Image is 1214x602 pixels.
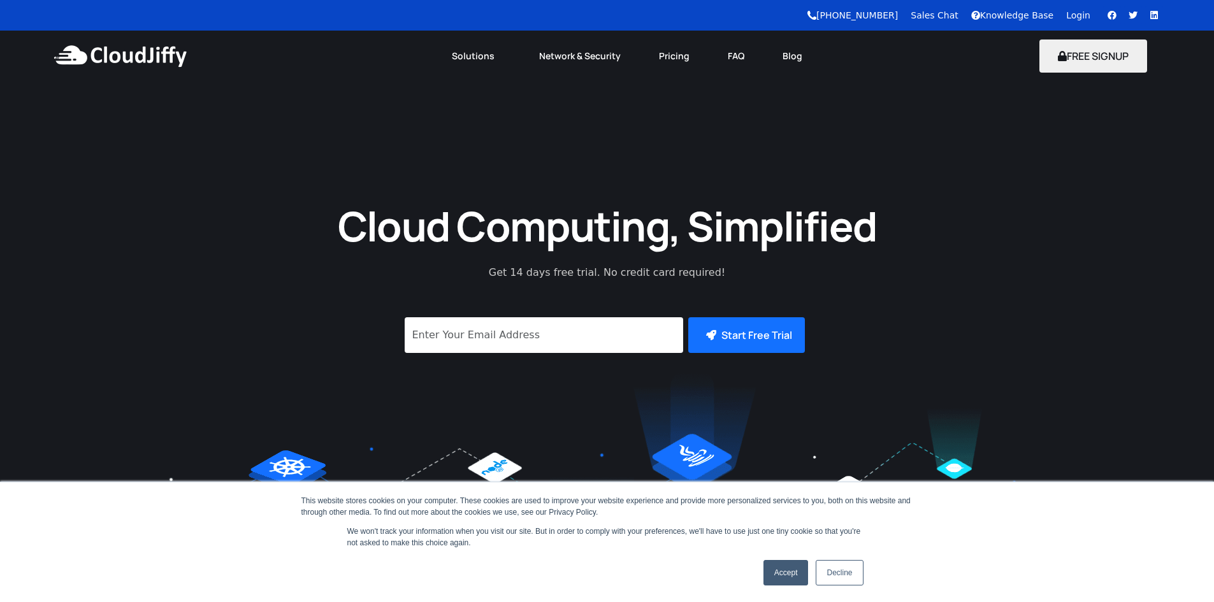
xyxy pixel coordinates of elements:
[433,42,520,70] a: Solutions
[520,42,640,70] a: Network & Security
[432,265,783,280] p: Get 14 days free trial. No credit card required!
[807,10,898,20] a: [PHONE_NUMBER]
[347,526,867,548] p: We won't track your information when you visit our site. But in order to comply with your prefere...
[709,42,763,70] a: FAQ
[763,42,821,70] a: Blog
[1039,49,1147,63] a: FREE SIGNUP
[1066,10,1090,20] a: Login
[640,42,709,70] a: Pricing
[816,560,863,585] a: Decline
[971,10,1054,20] a: Knowledge Base
[688,317,805,353] button: Start Free Trial
[911,10,958,20] a: Sales Chat
[321,199,894,252] h1: Cloud Computing, Simplified
[301,495,913,518] div: This website stores cookies on your computer. These cookies are used to improve your website expe...
[1039,39,1147,73] button: FREE SIGNUP
[405,317,683,353] input: Enter Your Email Address
[763,560,809,585] a: Accept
